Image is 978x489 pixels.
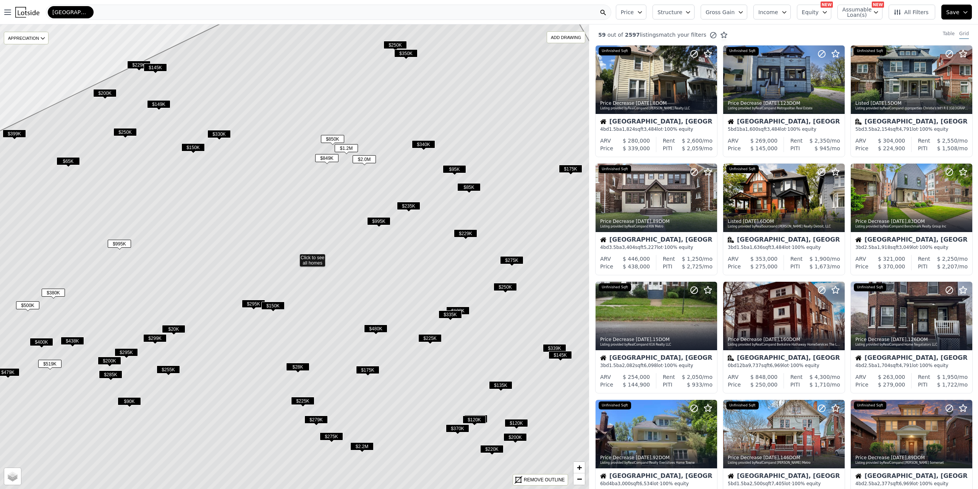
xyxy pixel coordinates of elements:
div: $995K [367,217,390,228]
div: $95K [443,165,466,176]
div: Price [728,145,741,152]
div: $229K [454,229,477,240]
span: $149K [147,100,170,108]
div: $225K [291,397,314,408]
span: $225K [291,397,314,405]
div: $149K [147,100,170,111]
div: Price [600,381,613,388]
div: PITI [663,263,672,270]
span: Price [621,8,634,16]
time: 2025-08-31 21:43 [636,101,651,106]
div: $340K [412,140,435,151]
div: /mo [675,373,712,381]
div: /mo [803,255,840,263]
img: Lotside [15,7,39,18]
span: $229K [454,229,477,237]
button: All Filters [889,5,935,19]
span: $2.0M [353,155,376,163]
div: Price Decrease , 123 DOM [728,100,841,106]
button: Gross Gain [701,5,747,19]
span: $500K [16,301,39,309]
a: Price Decrease [DATE],126DOMListing provided byRealCompand Home Negotiators LLCUnfinished SqftHou... [850,281,972,393]
span: $ 1,673 [810,263,830,270]
time: 2025-08-27 14:43 [636,219,651,224]
div: Unfinished Sqft [599,165,631,174]
span: 6,969 [770,363,783,368]
span: 3,049 [899,245,912,250]
div: /mo [928,263,968,270]
div: $849K [315,154,338,165]
div: ARV [600,137,611,145]
div: PITI [790,145,800,152]
div: 5 bd 3.5 ba sqft lot · 100% equity [855,126,968,132]
span: 3,484 [644,127,657,132]
span: $ 1,950 [937,374,957,380]
div: ARV [855,255,866,263]
div: [GEOGRAPHIC_DATA], [GEOGRAPHIC_DATA] [728,119,840,126]
span: $ 945 [814,145,830,151]
div: Unfinished Sqft [854,283,886,292]
span: All Filters [894,8,929,16]
span: $1.2M [335,144,358,152]
span: Income [758,8,778,16]
a: Listed [DATE],5DOMListing provided byRealCompand @properties Christie's Int'l R E [GEOGRAPHIC_DAT... [850,45,972,157]
span: 9,737 [748,363,761,368]
div: ARV [600,373,611,381]
div: ARV [600,255,611,263]
div: $295K [115,348,138,359]
span: $200K [98,357,121,365]
span: $235K [397,202,420,210]
div: $200K [93,89,117,100]
span: $380K [42,289,65,297]
div: $235K [397,202,420,213]
div: $175K [559,165,582,176]
div: Rent [663,255,675,263]
div: Listing provided by RealComp and Berkshire Hathaway HomeServices The Loft Warehouse [728,343,841,347]
div: $1.2M [335,144,358,155]
div: Unfinished Sqft [726,165,759,174]
span: $ 1,710 [810,382,830,388]
span: $ 2,350 [810,138,830,144]
div: [GEOGRAPHIC_DATA], [GEOGRAPHIC_DATA] [728,237,840,244]
time: 2025-08-26 18:43 [891,219,907,224]
div: 5 bd 1 ba sqft lot · 100% equity [728,126,840,132]
img: Multifamily [728,355,734,361]
div: $190K [446,307,470,318]
div: $850K [321,135,344,146]
div: Listing provided by RealComp and [PERSON_NAME] Realty LLC [600,106,713,111]
div: /mo [672,381,712,388]
span: $ 933 [687,382,702,388]
div: [GEOGRAPHIC_DATA], [GEOGRAPHIC_DATA] [600,355,712,362]
span: $225K [418,334,442,342]
span: $ 2,059 [682,145,702,151]
div: $299K [143,334,167,345]
span: $250K [113,128,137,136]
div: Rent [663,373,675,381]
div: 3 bd 1.5 ba sqft lot · 100% equity [728,244,840,250]
span: $145K [549,351,572,359]
span: Equity [802,8,819,16]
span: $995K [367,217,390,225]
div: $229K [127,61,151,72]
div: 4 bd 2.5 ba sqft lot · 100% equity [855,362,968,369]
div: $150K [261,302,285,313]
span: 1,600 [745,127,758,132]
div: Price Decrease , 83 DOM [855,218,968,224]
div: $145K [144,63,167,75]
time: 2025-08-29 18:43 [763,101,779,106]
span: $ 254,000 [623,374,650,380]
div: Price Decrease , 15 DOM [600,336,713,343]
span: $95K [443,165,466,173]
span: $ 321,000 [878,256,905,262]
div: Listed , 5 DOM [855,100,968,106]
button: Income [753,5,791,19]
div: Listing provided by RealComp and Benchmark Realty Group Inc [855,224,968,229]
span: $175K [559,165,582,173]
div: Listing provided by RealComp and @properties Christie's Int'l R E [GEOGRAPHIC_DATA] [855,106,968,111]
span: 1,704 [877,363,890,368]
div: Rent [790,373,803,381]
div: Rent [790,255,803,263]
span: 1,918 [877,245,890,250]
div: $225K [418,334,442,345]
img: Multifamily [855,119,861,125]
